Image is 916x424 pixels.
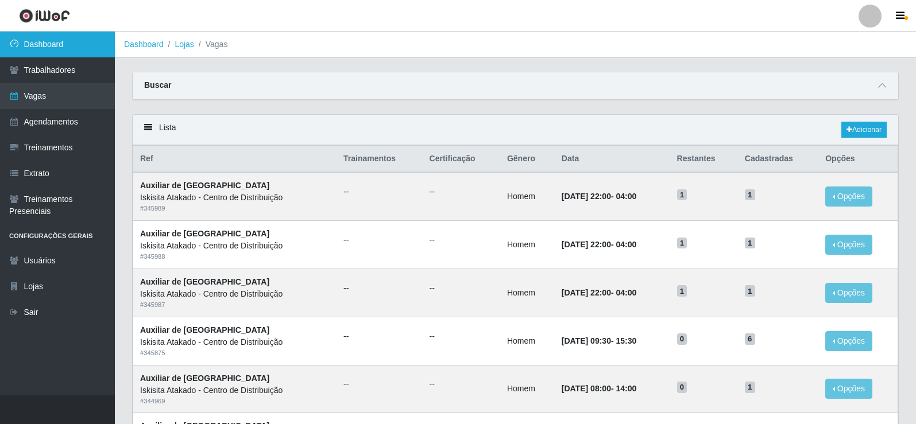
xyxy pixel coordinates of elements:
time: 15:30 [616,336,636,345]
div: # 345988 [140,252,330,262]
div: # 345989 [140,204,330,213]
span: 0 [677,333,687,345]
th: Cadastradas [738,146,818,173]
a: Dashboard [124,40,164,49]
td: Homem [500,269,555,317]
ul: -- [430,186,493,198]
strong: Auxiliar de [GEOGRAPHIC_DATA] [140,229,269,238]
div: Iskisita Atakado - Centro de Distribuição [140,192,330,204]
time: [DATE] 09:30 [562,336,611,345]
ul: -- [430,282,493,294]
strong: - [562,336,636,345]
span: 1 [745,238,755,249]
time: 04:00 [616,192,636,201]
time: 04:00 [616,240,636,249]
th: Restantes [670,146,738,173]
div: Iskisita Atakado - Centro de Distribuição [140,336,330,348]
strong: - [562,384,636,393]
time: [DATE] 22:00 [562,192,611,201]
time: [DATE] 22:00 [562,240,611,249]
ul: -- [343,186,416,198]
time: [DATE] 22:00 [562,288,611,297]
span: 1 [677,285,687,297]
time: 04:00 [616,288,636,297]
strong: Buscar [144,80,171,90]
strong: Auxiliar de [GEOGRAPHIC_DATA] [140,277,269,286]
div: # 345875 [140,348,330,358]
td: Homem [500,365,555,413]
span: 1 [677,189,687,201]
ul: -- [430,234,493,246]
th: Gênero [500,146,555,173]
button: Opções [825,379,872,399]
strong: Auxiliar de [GEOGRAPHIC_DATA] [140,374,269,383]
button: Opções [825,186,872,207]
a: Lojas [175,40,194,49]
ul: -- [343,330,416,343]
time: 14:00 [616,384,636,393]
ul: -- [430,330,493,343]
td: Homem [500,172,555,220]
span: 1 [745,382,755,393]
div: Iskisita Atakado - Centro de Distribuição [140,384,330,396]
ul: -- [343,378,416,390]
div: # 345987 [140,300,330,310]
div: Iskisita Atakado - Centro de Distribuição [140,240,330,252]
th: Opções [818,146,898,173]
span: 1 [745,189,755,201]
strong: - [562,288,636,297]
th: Data [555,146,670,173]
ul: -- [430,378,493,390]
time: [DATE] 08:00 [562,384,611,393]
button: Opções [825,283,872,303]
th: Certificação [423,146,500,173]
strong: Auxiliar de [GEOGRAPHIC_DATA] [140,181,269,190]
div: # 344969 [140,396,330,406]
strong: - [562,192,636,201]
th: Trainamentos [337,146,423,173]
ul: -- [343,282,416,294]
li: Vagas [194,38,228,50]
span: 0 [677,382,687,393]
a: Adicionar [841,122,887,138]
button: Opções [825,235,872,255]
img: CoreUI Logo [19,9,70,23]
span: 1 [677,238,687,249]
td: Homem [500,317,555,365]
div: Iskisita Atakado - Centro de Distribuição [140,288,330,300]
ul: -- [343,234,416,246]
span: 1 [745,285,755,297]
div: Lista [133,115,898,145]
button: Opções [825,331,872,351]
strong: Auxiliar de [GEOGRAPHIC_DATA] [140,325,269,334]
span: 6 [745,333,755,345]
strong: - [562,240,636,249]
th: Ref [133,146,337,173]
nav: breadcrumb [115,32,916,58]
td: Homem [500,221,555,269]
